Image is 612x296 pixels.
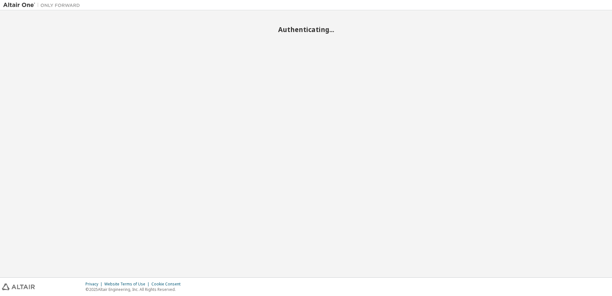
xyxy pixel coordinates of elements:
[3,2,83,8] img: Altair One
[85,282,104,287] div: Privacy
[2,284,35,290] img: altair_logo.svg
[151,282,184,287] div: Cookie Consent
[3,25,609,34] h2: Authenticating...
[85,287,184,292] p: © 2025 Altair Engineering, Inc. All Rights Reserved.
[104,282,151,287] div: Website Terms of Use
